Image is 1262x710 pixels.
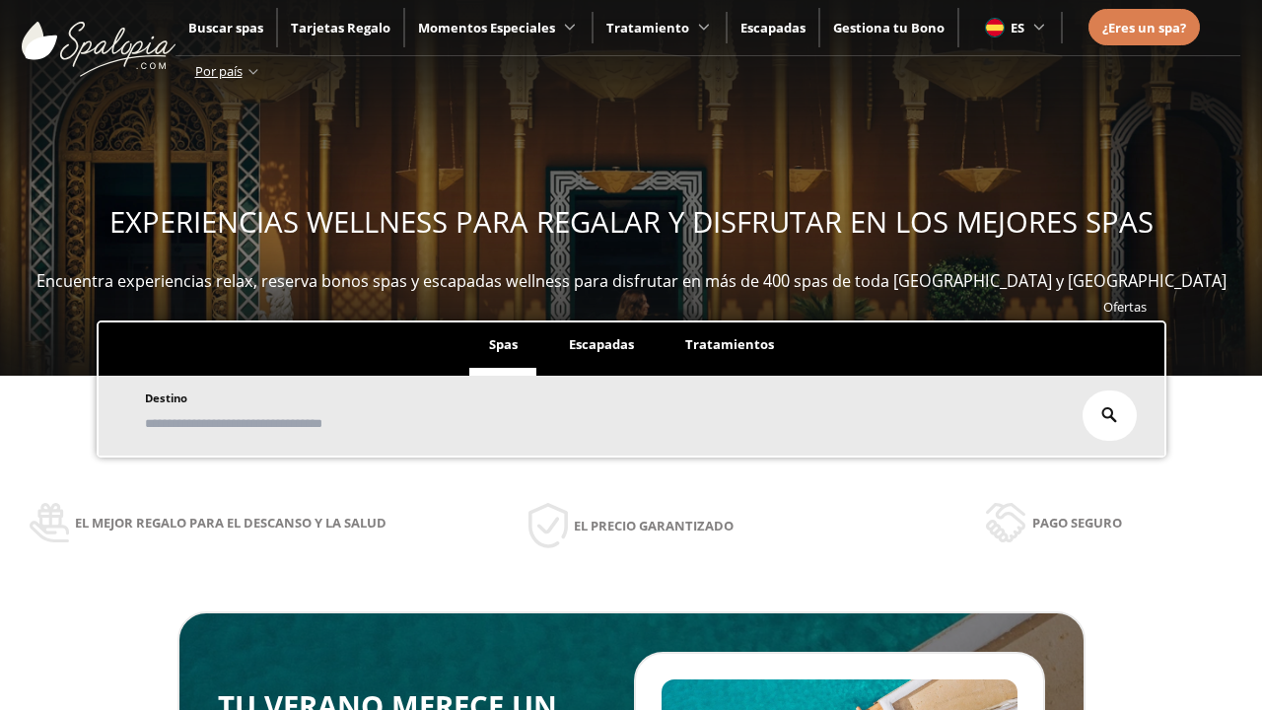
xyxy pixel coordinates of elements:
[1102,17,1186,38] a: ¿Eres un spa?
[22,2,175,77] img: ImgLogoSpalopia.BvClDcEz.svg
[195,62,243,80] span: Por país
[145,390,187,405] span: Destino
[569,335,634,353] span: Escapadas
[36,270,1227,292] span: Encuentra experiencias relax, reserva bonos spas y escapadas wellness para disfrutar en más de 40...
[489,335,518,353] span: Spas
[833,19,945,36] a: Gestiona tu Bono
[1103,298,1147,316] a: Ofertas
[1032,512,1122,533] span: Pago seguro
[188,19,263,36] a: Buscar spas
[685,335,774,353] span: Tratamientos
[1102,19,1186,36] span: ¿Eres un spa?
[75,512,386,533] span: El mejor regalo para el descanso y la salud
[291,19,390,36] a: Tarjetas Regalo
[574,515,734,536] span: El precio garantizado
[109,202,1154,242] span: EXPERIENCIAS WELLNESS PARA REGALAR Y DISFRUTAR EN LOS MEJORES SPAS
[740,19,806,36] a: Escapadas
